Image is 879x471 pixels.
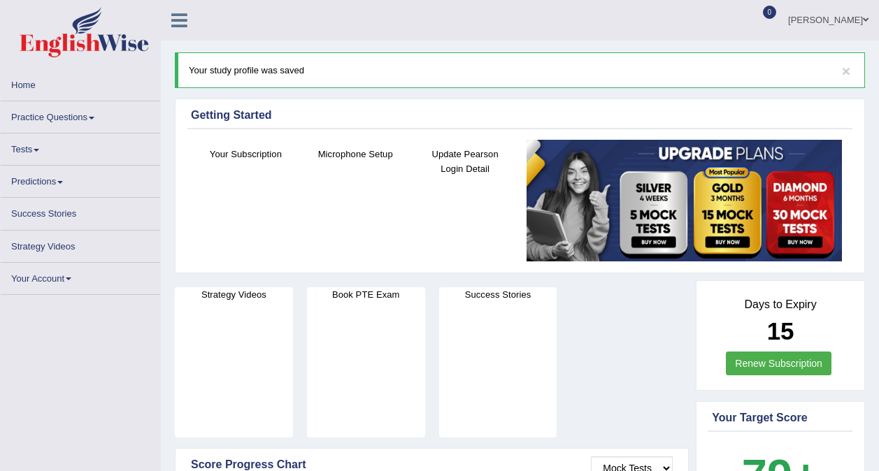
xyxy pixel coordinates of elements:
a: Your Account [1,263,160,290]
h4: Success Stories [439,287,557,302]
h4: Strategy Videos [175,287,293,302]
b: 15 [767,317,794,345]
a: Tests [1,133,160,161]
h4: Microphone Setup [308,147,403,161]
h4: Days to Expiry [712,298,849,311]
button: × [842,64,850,78]
img: small5.jpg [527,140,842,261]
h4: Your Subscription [198,147,294,161]
a: Home [1,69,160,96]
a: Predictions [1,166,160,193]
div: Getting Started [191,107,849,124]
h4: Book PTE Exam [307,287,425,302]
span: 0 [763,6,777,19]
a: Renew Subscription [726,352,831,375]
a: Practice Questions [1,101,160,129]
div: Your study profile was saved [175,52,865,88]
div: Your Target Score [712,410,849,426]
a: Strategy Videos [1,231,160,258]
a: Success Stories [1,198,160,225]
h4: Update Pearson Login Detail [417,147,513,176]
